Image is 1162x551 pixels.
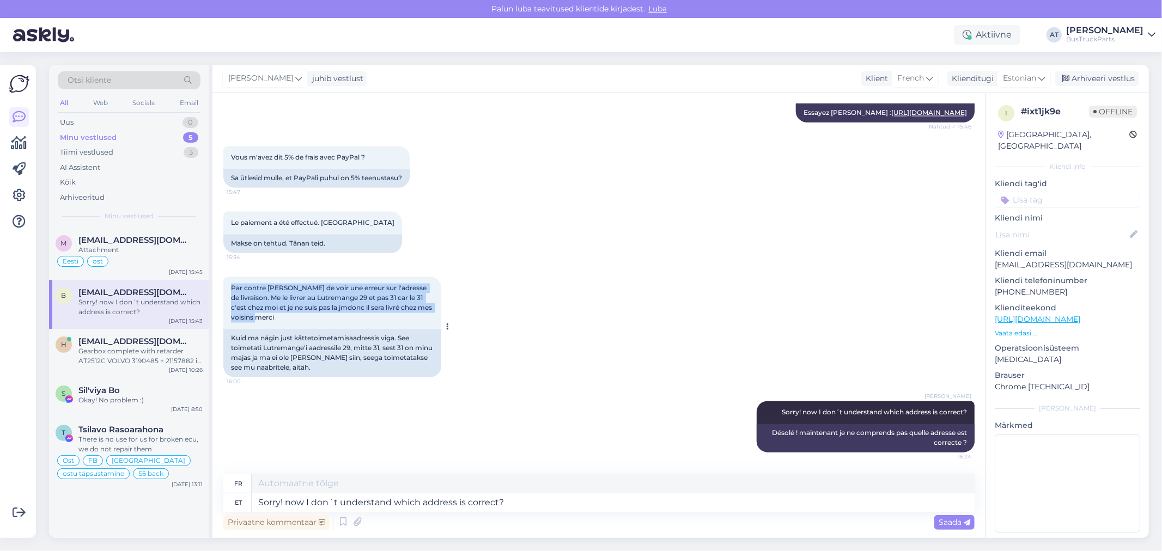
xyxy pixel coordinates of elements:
[995,162,1140,172] div: Kliendi info
[1066,26,1155,44] a: [PERSON_NAME]BusTruckParts
[105,211,154,221] span: Minu vestlused
[223,169,410,188] div: Sa ütlesid mulle, et PayPali puhul on 5% teenustasu?
[182,117,198,128] div: 0
[62,291,66,299] span: b
[138,470,163,477] span: S6 back
[995,229,1128,241] input: Lisa nimi
[63,258,78,265] span: Eesti
[1047,27,1062,42] div: AT
[891,109,967,117] a: [URL][DOMAIN_NAME]
[228,72,293,84] span: [PERSON_NAME]
[9,74,29,94] img: Askly Logo
[234,474,242,493] div: fr
[61,239,67,247] span: m
[897,72,924,84] span: French
[60,147,113,158] div: Tiimi vestlused
[93,258,103,265] span: ost
[924,393,971,401] span: [PERSON_NAME]
[227,254,267,262] span: 15:54
[169,268,203,276] div: [DATE] 15:45
[646,4,671,14] span: Luba
[78,385,120,395] span: Sil'viya Bo
[227,378,267,386] span: 16:00
[1055,71,1139,86] div: Arhiveeri vestlus
[954,25,1020,45] div: Aktiivne
[62,389,66,397] span: S
[60,117,74,128] div: Uus
[178,96,200,110] div: Email
[861,73,888,84] div: Klient
[995,354,1140,365] p: [MEDICAL_DATA]
[929,123,971,131] span: Nähtud ✓ 15:46
[231,154,365,162] span: Vous m'avez dit 5% de frais avec PayPal ?
[995,178,1140,189] p: Kliendi tag'id
[1005,109,1007,117] span: i
[171,405,203,413] div: [DATE] 8:50
[231,219,394,227] span: Le paiement a été effectué. [GEOGRAPHIC_DATA]
[61,340,66,348] span: H
[169,366,203,374] div: [DATE] 10:26
[995,328,1140,338] p: Vaata edasi ...
[223,235,402,253] div: Makse on tehtud. Tänan teid.
[995,248,1140,259] p: Kliendi email
[78,297,203,317] div: Sorry! now I don´t understand which address is correct?
[995,302,1140,314] p: Klienditeekond
[60,177,76,188] div: Kõik
[231,284,434,322] span: Par contre [PERSON_NAME] de voir une erreur sur l'adresse de livraison. Me le livrer au Lutremang...
[112,457,185,464] span: [GEOGRAPHIC_DATA]
[1021,105,1089,118] div: # ixt1jk9e
[995,212,1140,224] p: Kliendi nimi
[78,287,192,297] span: bidou.jpr@gmail.com
[995,420,1140,431] p: Märkmed
[184,147,198,158] div: 3
[995,192,1140,208] input: Lisa tag
[78,395,203,405] div: Okay! No problem :)
[60,162,100,173] div: AI Assistent
[995,370,1140,381] p: Brauser
[995,314,1080,324] a: [URL][DOMAIN_NAME]
[782,408,967,417] span: Sorry! now I don´t understand which address is correct?
[947,73,994,84] div: Klienditugi
[183,132,198,143] div: 5
[91,96,110,110] div: Web
[60,132,117,143] div: Minu vestlused
[60,192,105,203] div: Arhiveeritud
[995,342,1140,354] p: Operatsioonisüsteem
[995,286,1140,298] p: [PHONE_NUMBER]
[130,96,157,110] div: Socials
[1003,72,1036,84] span: Estonian
[1066,35,1143,44] div: BusTruckParts
[995,403,1140,413] div: [PERSON_NAME]
[796,104,975,123] div: Essayez [PERSON_NAME] :
[63,457,74,464] span: Ost
[1089,106,1137,118] span: Offline
[78,346,203,366] div: Gearbox complete with retarder AT2512C VOLVO 3190485 + 21157882 is available
[223,329,441,377] div: Kuid ma nägin just kättetoimetamisaadressis viga. See toimetati Lutremange'i aadressile 29, mitte...
[235,493,242,512] div: et
[88,457,98,464] span: FB
[930,453,971,461] span: 16:24
[227,188,267,197] span: 15:47
[78,245,203,255] div: Attachment
[78,336,192,346] span: Haffi@trukkur.is
[78,425,163,434] span: Tsilavo Rasoarahona
[63,470,124,477] span: ostu täpsustamine
[757,424,975,452] div: Désolé ! maintenant je ne comprends pas quelle adresse est correcte ?
[58,96,70,110] div: All
[998,129,1129,152] div: [GEOGRAPHIC_DATA], [GEOGRAPHIC_DATA]
[172,480,203,488] div: [DATE] 13:11
[995,381,1140,393] p: Chrome [TECHNICAL_ID]
[62,428,66,437] span: T
[78,434,203,454] div: There is no use for us for broken ecu, we do not repair them
[995,275,1140,286] p: Kliendi telefoninumber
[68,75,111,86] span: Otsi kliente
[308,73,363,84] div: juhib vestlust
[223,515,330,530] div: Privaatne kommentaar
[939,517,970,527] span: Saada
[78,235,192,245] span: matrixbussid@gmail.com
[169,317,203,325] div: [DATE] 15:43
[1066,26,1143,35] div: [PERSON_NAME]
[995,259,1140,271] p: [EMAIL_ADDRESS][DOMAIN_NAME]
